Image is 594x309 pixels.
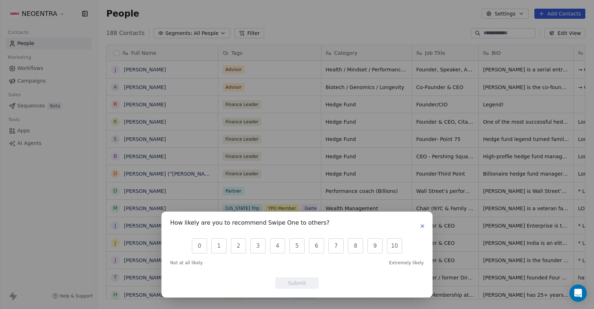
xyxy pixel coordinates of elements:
button: 1 [211,238,227,253]
h1: How likely are you to recommend Swipe One to others? [170,220,330,228]
button: 9 [367,238,383,253]
button: 4 [270,238,285,253]
button: 7 [328,238,344,253]
span: Extremely likely [389,260,424,266]
button: Submit [275,277,319,289]
button: 3 [250,238,266,253]
button: 2 [231,238,246,253]
button: 5 [289,238,305,253]
button: 6 [309,238,324,253]
button: 8 [348,238,363,253]
button: 10 [387,238,402,253]
span: Not at all likely [170,260,203,266]
button: 0 [192,238,207,253]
